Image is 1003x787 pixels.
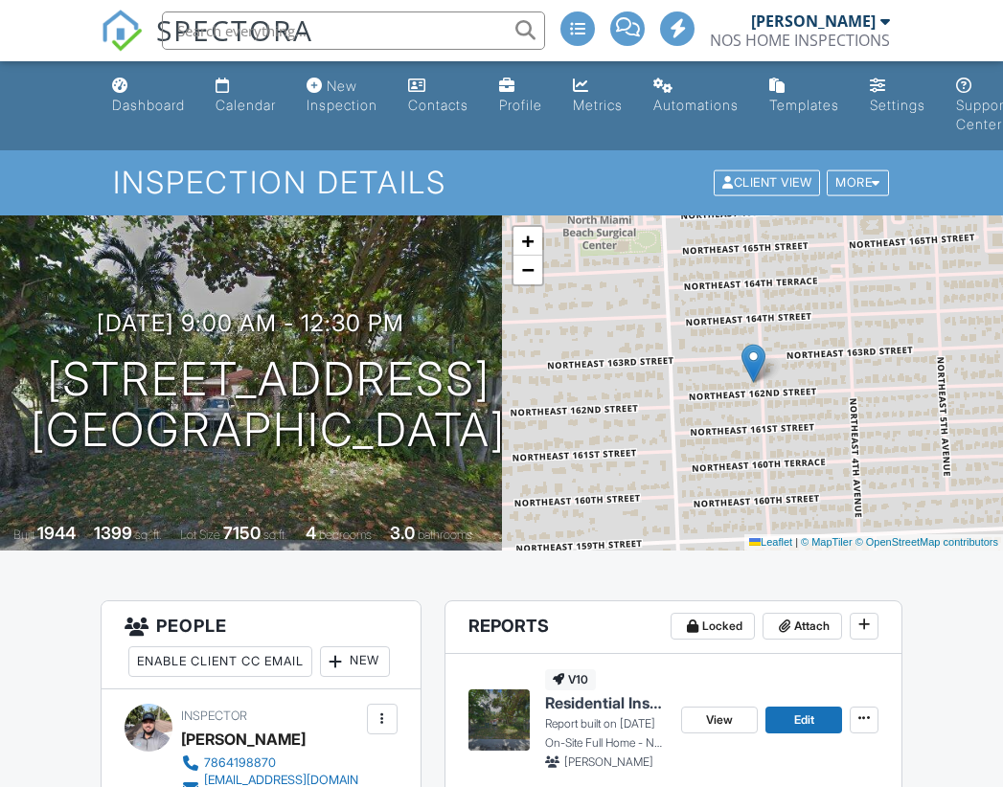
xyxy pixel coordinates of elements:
[749,536,792,548] a: Leaflet
[827,170,889,196] div: More
[390,523,415,543] div: 3.0
[37,523,76,543] div: 1944
[418,528,472,542] span: bathrooms
[135,528,162,542] span: sq. ft.
[801,536,853,548] a: © MapTiler
[491,69,550,124] a: Company Profile
[769,97,839,113] div: Templates
[751,11,876,31] div: [PERSON_NAME]
[710,31,890,50] div: NOS HOME INSPECTIONS
[204,755,276,771] div: 7864198870
[521,229,534,253] span: +
[306,523,316,543] div: 4
[795,536,798,548] span: |
[102,601,421,689] h3: People
[101,26,313,66] a: SPECTORA
[855,536,998,548] a: © OpenStreetMap contributors
[208,69,284,124] a: Calendar
[307,78,377,113] div: New Inspection
[408,97,468,113] div: Contacts
[573,97,623,113] div: Metrics
[646,69,746,124] a: Automations (Advanced)
[870,97,925,113] div: Settings
[223,523,261,543] div: 7150
[320,646,390,677] div: New
[180,528,220,542] span: Lot Size
[565,69,630,124] a: Metrics
[94,523,132,543] div: 1399
[513,256,542,284] a: Zoom out
[521,258,534,281] span: −
[162,11,545,50] input: Search everything...
[319,528,372,542] span: bedrooms
[31,354,506,456] h1: [STREET_ADDRESS] [GEOGRAPHIC_DATA]
[181,753,362,773] a: 7864198870
[299,69,385,124] a: New Inspection
[263,528,287,542] span: sq.ft.
[513,227,542,256] a: Zoom in
[712,174,825,189] a: Client View
[104,69,193,124] a: Dashboard
[13,528,34,542] span: Built
[741,344,765,383] img: Marker
[400,69,476,124] a: Contacts
[181,708,247,723] span: Inspector
[97,310,404,336] h3: [DATE] 9:00 am - 12:30 pm
[714,170,820,196] div: Client View
[653,97,739,113] div: Automations
[181,725,306,753] div: [PERSON_NAME]
[216,97,276,113] div: Calendar
[762,69,847,124] a: Templates
[112,97,185,113] div: Dashboard
[499,97,542,113] div: Profile
[113,166,891,199] h1: Inspection Details
[128,646,312,677] div: Enable Client CC Email
[101,10,143,52] img: The Best Home Inspection Software - Spectora
[862,69,933,124] a: Settings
